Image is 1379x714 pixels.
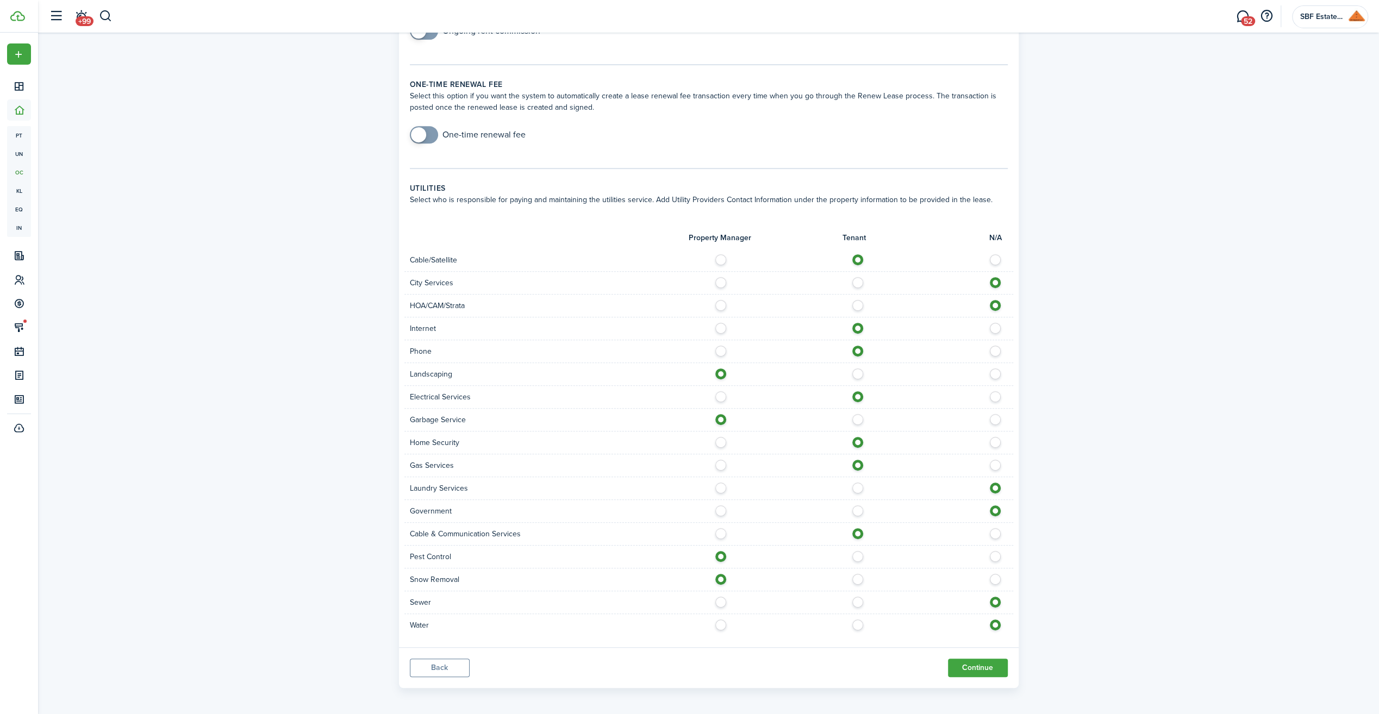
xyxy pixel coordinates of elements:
div: Cable & Communication Services [404,528,709,540]
div: Landscaping [404,368,709,380]
div: Pest Control [404,551,709,562]
div: HOA/CAM/Strata [404,300,709,311]
span: N/A [989,232,1002,243]
a: Messaging [1232,3,1253,30]
span: +99 [76,16,93,26]
div: Government [404,505,709,517]
a: in [7,218,31,237]
img: SBF Estates Urban Renewal LLC [1348,8,1365,26]
a: kl [7,181,31,200]
div: City Services [404,277,709,289]
wizard-step-header-title: Utilities [410,183,1008,194]
span: 52 [1241,16,1255,26]
span: Property Manager [689,232,751,243]
img: TenantCloud [10,11,25,21]
div: Cable/Satellite [404,254,709,266]
wizard-step-header-description: Select who is responsible for paying and maintaining the utilities service. Add Utility Providers... [410,194,1008,205]
a: Notifications [71,3,91,30]
wizard-step-header-description: Select this option if you want the system to automatically create a lease renewal fee transaction... [410,90,1008,113]
button: Open resource center [1257,7,1276,26]
a: pt [7,126,31,145]
div: Snow Removal [404,574,709,585]
button: Continue [948,659,1008,677]
div: Home Security [404,437,709,448]
a: eq [7,200,31,218]
span: Tenant [843,232,866,243]
div: Water [404,619,709,631]
div: Electrical Services [404,391,709,403]
div: Sewer [404,597,709,608]
div: Internet [404,323,709,334]
button: Back [410,659,470,677]
div: Gas Services [404,460,709,471]
a: oc [7,163,31,181]
div: Garbage Service [404,414,709,425]
button: Open sidebar [46,6,66,27]
button: Search [99,7,113,26]
a: un [7,145,31,163]
div: Laundry Services [404,483,709,494]
span: SBF Estates Urban Renewal LLC [1300,13,1344,21]
wizard-step-header-title: One-time renewal fee [410,79,1008,90]
div: Phone [404,346,709,357]
button: Open menu [7,43,31,65]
